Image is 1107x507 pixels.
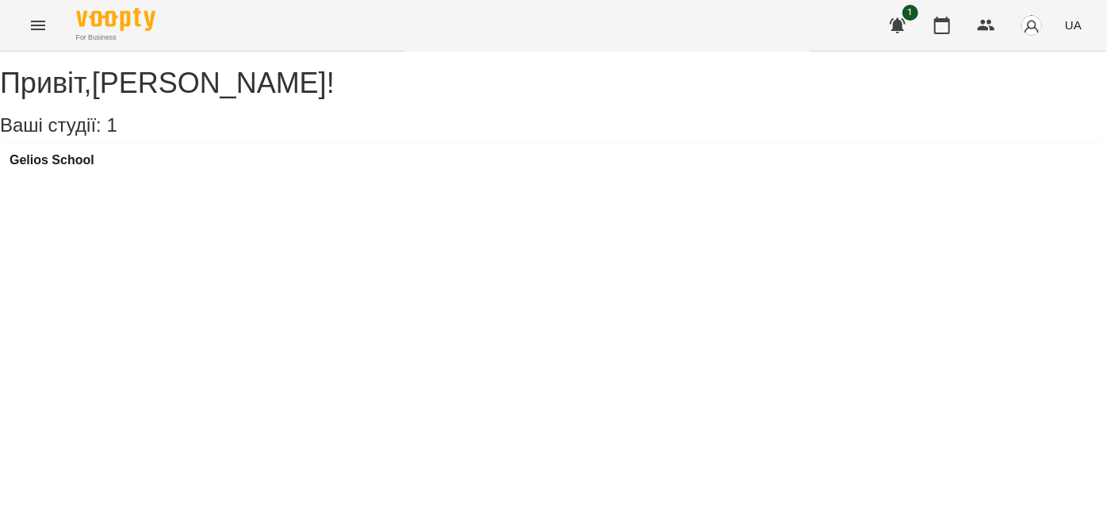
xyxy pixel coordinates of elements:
span: 1 [902,5,918,21]
img: Voopty Logo [76,8,155,31]
span: UA [1065,17,1082,33]
button: UA [1059,10,1088,40]
img: avatar_s.png [1021,14,1043,36]
button: Menu [19,6,57,44]
a: Gelios School [10,153,94,167]
span: For Business [76,33,155,43]
span: 1 [106,114,117,136]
